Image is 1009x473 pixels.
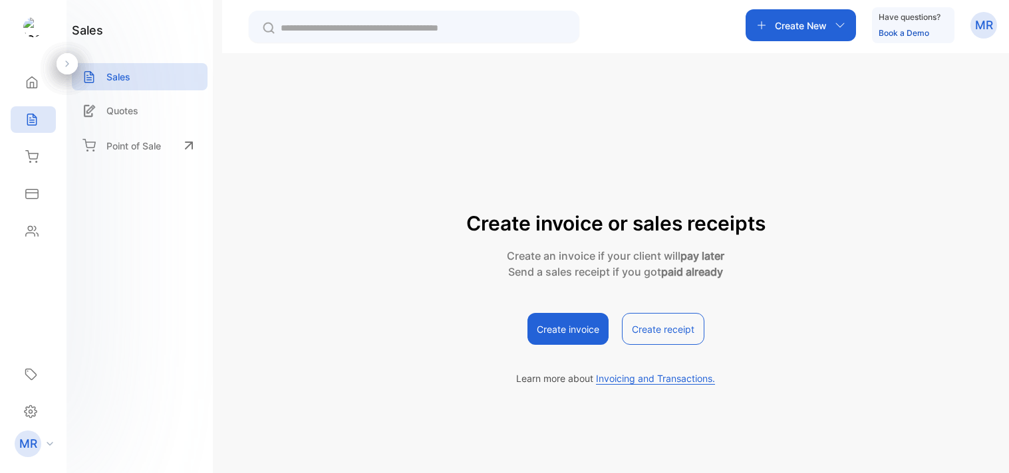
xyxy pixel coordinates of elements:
button: Create invoice [527,313,609,345]
p: Sales [106,70,130,84]
strong: paid already [661,265,723,278]
a: Quotes [72,97,208,124]
a: Sales [72,63,208,90]
p: Point of Sale [106,139,161,153]
h1: sales [72,21,103,39]
p: Have questions? [879,11,940,24]
strong: pay later [680,249,724,262]
p: Create New [775,19,827,33]
span: Invoicing and Transactions. [596,373,715,385]
a: Point of Sale [72,131,208,160]
button: Create New [746,9,856,41]
button: MR [970,9,997,41]
p: Create invoice or sales receipts [466,209,766,238]
img: logo [23,17,43,37]
p: MR [19,435,37,452]
p: Learn more about [516,371,715,385]
p: MR [975,17,993,34]
p: Send a sales receipt if you got [466,264,766,280]
p: Create an invoice if your client will [466,248,766,264]
p: Quotes [106,104,138,118]
button: Create receipt [622,313,704,345]
a: Book a Demo [879,28,929,38]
